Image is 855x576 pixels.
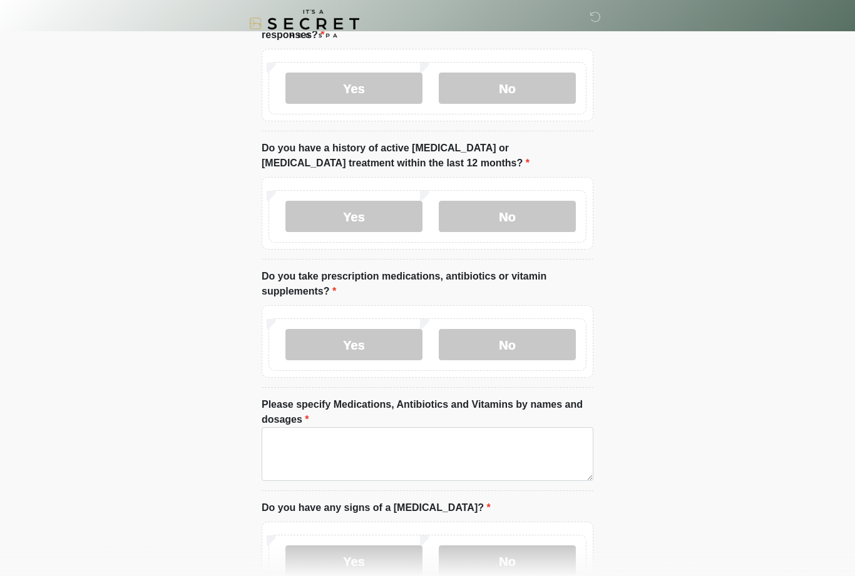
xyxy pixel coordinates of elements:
[439,73,576,104] label: No
[285,201,422,232] label: Yes
[285,73,422,104] label: Yes
[262,397,593,427] label: Please specify Medications, Antibiotics and Vitamins by names and dosages
[262,141,593,171] label: Do you have a history of active [MEDICAL_DATA] or [MEDICAL_DATA] treatment within the last 12 mon...
[285,329,422,360] label: Yes
[262,500,491,515] label: Do you have any signs of a [MEDICAL_DATA]?
[249,9,359,38] img: It's A Secret Med Spa Logo
[439,201,576,232] label: No
[439,329,576,360] label: No
[262,269,593,299] label: Do you take prescription medications, antibiotics or vitamin supplements?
